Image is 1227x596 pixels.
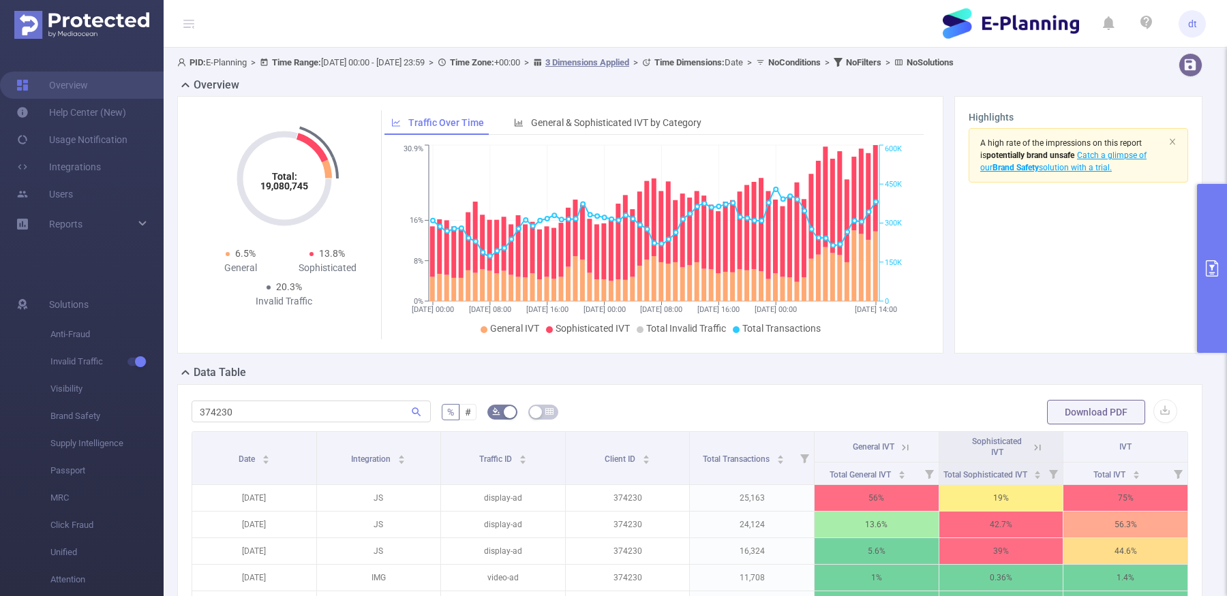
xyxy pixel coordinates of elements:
[260,181,308,191] tspan: 19,080,745
[50,539,164,566] span: Unified
[943,470,1029,480] span: Total Sophisticated IVT
[1119,442,1132,452] span: IVT
[556,323,630,334] span: Sophisticated IVT
[441,565,565,591] p: video-ad
[980,138,1142,148] span: A high rate of the impressions on this report
[795,432,814,484] i: Filter menu
[479,454,514,464] span: Traffic ID
[414,297,423,306] tspan: 0%
[1063,512,1187,537] p: 56.3%
[643,453,650,457] i: icon: caret-up
[1168,462,1187,484] i: Filter menu
[16,181,73,208] a: Users
[404,145,423,154] tspan: 30.9%
[1133,469,1140,473] i: icon: caret-up
[643,458,650,462] i: icon: caret-down
[194,77,239,93] h2: Overview
[441,485,565,511] p: display-ad
[465,407,471,418] span: #
[1044,462,1063,484] i: Filter menu
[776,458,784,462] i: icon: caret-down
[271,171,297,182] tspan: Total:
[317,512,441,537] p: JS
[526,305,569,314] tspan: [DATE] 16:00
[1033,469,1042,477] div: Sort
[49,291,89,318] span: Solutions
[519,453,526,457] i: icon: caret-up
[1132,469,1140,477] div: Sort
[855,305,897,314] tspan: [DATE] 14:00
[972,437,1022,457] span: Sophisticated IVT
[49,210,82,238] a: Reports
[1063,538,1187,564] p: 44.6%
[450,57,494,67] b: Time Zone:
[276,281,302,292] span: 20.3%
[50,375,164,403] span: Visibility
[629,57,642,67] span: >
[16,126,127,153] a: Usage Notification
[398,453,406,457] i: icon: caret-up
[885,297,889,306] tspan: 0
[853,442,894,452] span: General IVT
[192,401,431,422] input: Search...
[690,485,814,511] p: 25,163
[235,248,256,259] span: 6.5%
[545,407,554,415] i: icon: table
[646,323,726,334] span: Total Invalid Traffic
[520,57,533,67] span: >
[412,305,454,314] tspan: [DATE] 00:00
[262,453,269,457] i: icon: caret-up
[447,407,454,418] span: %
[898,469,906,477] div: Sort
[776,453,784,457] i: icon: caret-up
[519,458,526,462] i: icon: caret-down
[1188,10,1197,37] span: dt
[1093,470,1127,480] span: Total IVT
[939,485,1063,511] p: 19%
[391,118,401,127] i: icon: line-chart
[351,454,393,464] span: Integration
[584,305,626,314] tspan: [DATE] 00:00
[1047,400,1145,424] button: Download PDF
[654,57,743,67] span: Date
[16,72,88,99] a: Overview
[939,512,1063,537] p: 42.7%
[1133,473,1140,477] i: icon: caret-down
[1034,469,1042,473] i: icon: caret-up
[815,538,939,564] p: 5.6%
[545,57,629,67] u: 3 Dimensions Applied
[885,258,902,267] tspan: 150K
[50,512,164,539] span: Click Fraud
[815,512,939,537] p: 13.6%
[50,457,164,484] span: Passport
[317,485,441,511] p: JS
[177,57,954,67] span: E-Planning [DATE] 00:00 - [DATE] 23:59 +00:00
[742,323,821,334] span: Total Transactions
[993,163,1039,172] b: Brand Safety
[284,261,372,275] div: Sophisticated
[397,453,406,461] div: Sort
[566,538,690,564] p: 374230
[654,57,725,67] b: Time Dimensions :
[490,323,539,334] span: General IVT
[50,430,164,457] span: Supply Intelligence
[1063,565,1187,591] p: 1.4%
[1168,134,1177,149] button: icon: close
[239,454,257,464] span: Date
[50,403,164,430] span: Brand Safety
[881,57,894,67] span: >
[566,565,690,591] p: 374230
[317,565,441,591] p: IMG
[743,57,756,67] span: >
[425,57,438,67] span: >
[885,145,902,154] tspan: 600K
[815,565,939,591] p: 1%
[776,453,785,461] div: Sort
[898,469,906,473] i: icon: caret-up
[49,219,82,230] span: Reports
[531,117,701,128] span: General & Sophisticated IVT by Category
[194,364,246,381] h2: Data Table
[690,512,814,537] p: 24,124
[192,565,316,591] p: [DATE]
[566,485,690,511] p: 374230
